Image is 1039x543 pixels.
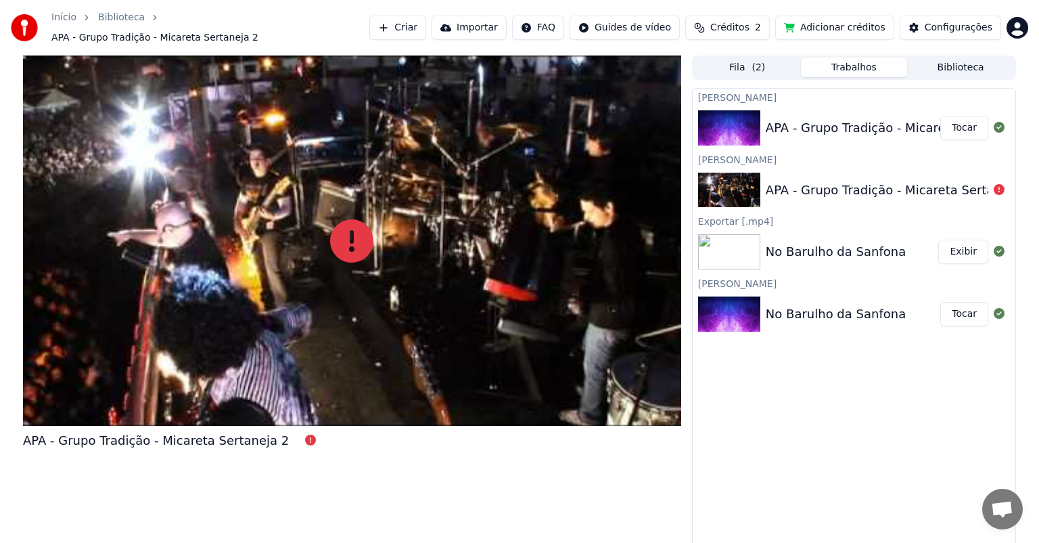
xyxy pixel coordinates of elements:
[693,213,1015,229] div: Exportar [.mp4]
[23,431,289,450] div: APA - Grupo Tradição - Micareta Sertaneja 2
[685,16,770,40] button: Créditos2
[98,11,145,24] a: Biblioteca
[51,11,369,45] nav: breadcrumb
[512,16,564,40] button: FAQ
[907,58,1014,77] button: Biblioteca
[752,61,765,74] span: ( 2 )
[11,14,38,41] img: youka
[900,16,1001,40] button: Configurações
[51,11,76,24] a: Início
[693,275,1015,291] div: [PERSON_NAME]
[766,242,906,261] div: No Barulho da Sanfona
[940,116,988,140] button: Tocar
[775,16,894,40] button: Adicionar créditos
[766,118,1032,137] div: APA - Grupo Tradição - Micareta Sertaneja 2
[710,21,749,35] span: Créditos
[755,21,761,35] span: 2
[51,31,258,45] span: APA - Grupo Tradição - Micareta Sertaneja 2
[982,489,1023,529] div: Bate-papo aberto
[801,58,908,77] button: Trabalhos
[693,89,1015,105] div: [PERSON_NAME]
[432,16,507,40] button: Importar
[369,16,426,40] button: Criar
[766,181,1032,200] div: APA - Grupo Tradição - Micareta Sertaneja 2
[940,302,988,326] button: Tocar
[925,21,992,35] div: Configurações
[766,305,906,324] div: No Barulho da Sanfona
[570,16,680,40] button: Guides de vídeo
[938,240,988,264] button: Exibir
[694,58,801,77] button: Fila
[693,151,1015,167] div: [PERSON_NAME]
